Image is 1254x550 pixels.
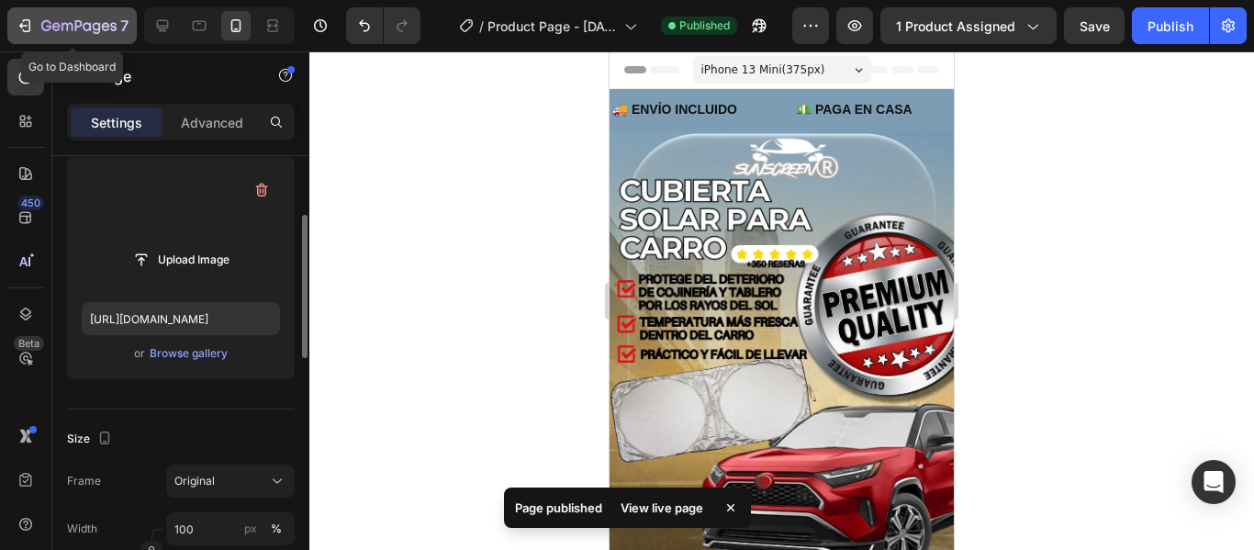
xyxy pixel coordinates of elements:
[346,7,420,44] div: Undo/Redo
[265,518,287,540] button: px
[181,113,243,132] p: Advanced
[150,345,228,362] div: Browse gallery
[679,17,730,34] span: Published
[67,427,116,452] div: Size
[89,65,245,87] p: Image
[67,521,97,537] label: Width
[896,17,1015,36] span: 1 product assigned
[487,17,617,36] span: Product Page - [DATE] 02:55:35
[271,521,282,537] div: %
[1064,7,1125,44] button: Save
[610,495,714,521] div: View live page
[82,302,280,335] input: https://example.com/image.jpg
[479,17,484,36] span: /
[120,15,129,37] p: 7
[17,196,44,210] div: 450
[1132,7,1209,44] button: Publish
[166,465,295,498] button: Original
[134,342,145,365] span: or
[610,51,954,550] iframe: Design area
[244,521,257,537] div: px
[67,473,101,489] label: Frame
[1148,17,1193,36] div: Publish
[14,336,44,351] div: Beta
[174,473,215,489] span: Original
[1192,460,1236,504] div: Open Intercom Messenger
[166,512,295,545] input: px%
[117,243,245,276] button: Upload Image
[91,113,142,132] p: Settings
[7,7,137,44] button: 7
[240,518,262,540] button: %
[1080,18,1110,34] span: Save
[880,7,1057,44] button: 1 product assigned
[149,344,229,363] button: Browse gallery
[515,499,602,517] p: Page published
